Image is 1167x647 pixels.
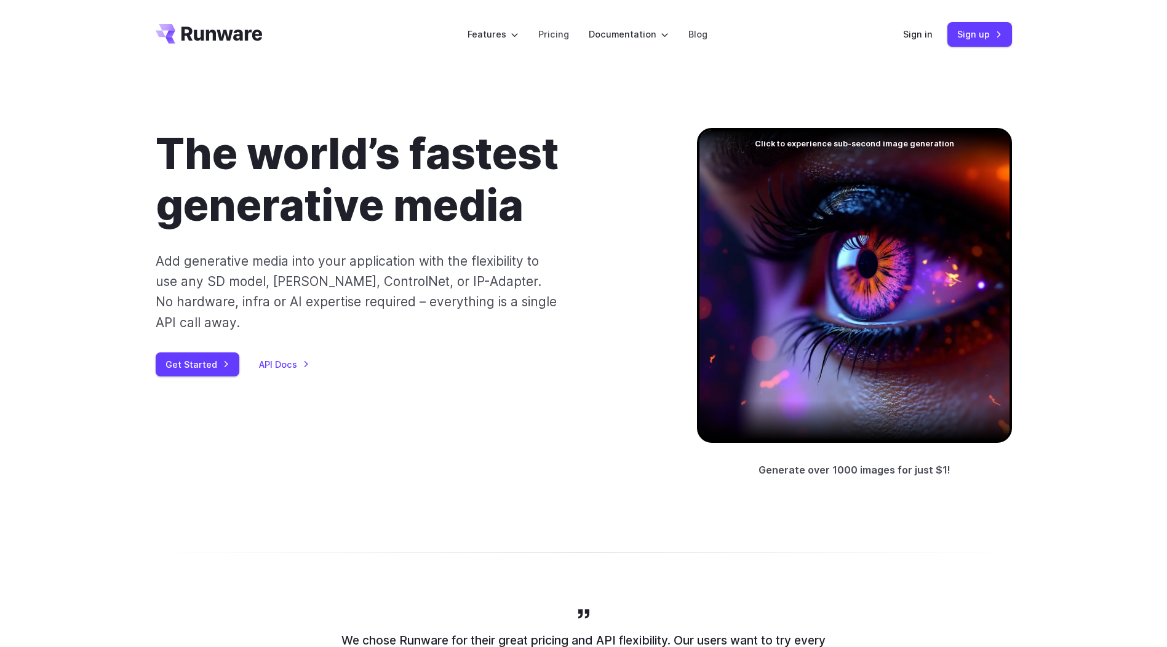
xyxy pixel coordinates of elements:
a: API Docs [259,357,309,371]
p: Generate over 1000 images for just $1! [759,462,950,478]
a: Sign in [903,27,933,41]
a: Get Started [156,352,239,376]
a: Go to / [156,24,263,44]
a: Sign up [947,22,1012,46]
label: Documentation [589,27,669,41]
label: Features [468,27,519,41]
h1: The world’s fastest generative media [156,128,658,231]
p: Add generative media into your application with the flexibility to use any SD model, [PERSON_NAME... [156,251,557,333]
a: Pricing [538,27,569,41]
a: Blog [688,27,707,41]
